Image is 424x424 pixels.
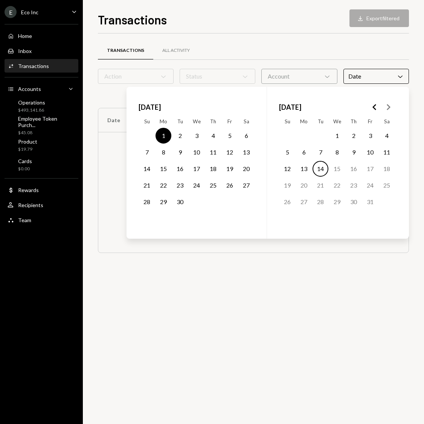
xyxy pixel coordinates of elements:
th: Date [98,108,137,132]
div: Team [18,217,31,223]
div: $19.79 [18,146,37,153]
div: $493,141.86 [18,107,45,114]
a: Accounts [5,82,78,95]
a: All Activity [153,41,199,60]
button: Wednesday, October 1st, 2025 [329,128,345,144]
div: Account [261,69,337,84]
button: Thursday, October 2nd, 2025 [346,128,361,144]
button: Thursday, September 11th, 2025 [205,144,221,160]
div: Transactions [107,47,144,54]
button: Sunday, October 12th, 2025 [279,161,295,177]
button: Friday, October 17th, 2025 [362,161,378,177]
button: Thursday, September 18th, 2025 [205,161,221,177]
button: Thursday, October 30th, 2025 [346,194,361,210]
div: All Activity [162,47,190,54]
a: Transactions [98,41,153,60]
button: Go to the Next Month [381,100,395,114]
button: Monday, October 6th, 2025 [296,144,312,160]
table: October 2025 [279,115,395,227]
h1: Transactions [98,12,167,27]
button: Today, Tuesday, October 14th, 2025 [313,161,328,177]
button: Thursday, October 9th, 2025 [346,144,361,160]
button: Wednesday, October 15th, 2025 [329,161,345,177]
button: Wednesday, September 24th, 2025 [189,177,204,193]
span: [DATE] [139,99,161,115]
div: E [5,6,17,18]
button: Sunday, October 5th, 2025 [279,144,295,160]
a: Transactions [5,59,78,73]
button: Sunday, September 28th, 2025 [139,194,155,210]
a: Inbox [5,44,78,58]
button: Monday, October 27th, 2025 [296,194,312,210]
div: Eco Inc [21,9,38,15]
button: Monday, September 29th, 2025 [156,194,171,210]
button: Wednesday, September 10th, 2025 [189,144,204,160]
th: Monday [296,115,312,127]
button: Tuesday, September 23rd, 2025 [172,177,188,193]
div: Cards [18,158,32,164]
th: Tuesday [312,115,329,127]
button: Saturday, September 27th, 2025 [238,177,254,193]
th: Thursday [345,115,362,127]
div: Transactions [18,63,49,69]
a: Product$19.79 [5,136,78,154]
div: Inbox [18,48,32,54]
button: Saturday, October 4th, 2025 [379,128,395,144]
table: September 2025 [139,115,255,227]
a: Operations$493,141.86 [5,97,78,115]
button: Tuesday, October 21st, 2025 [313,177,328,193]
th: Sunday [139,115,155,127]
a: Rewards [5,183,78,197]
div: $0.00 [18,166,32,172]
th: Friday [221,115,238,127]
button: Sunday, October 26th, 2025 [279,194,295,210]
button: Tuesday, October 7th, 2025 [313,144,328,160]
button: Wednesday, October 22nd, 2025 [329,177,345,193]
div: Employee Token Purch... [18,115,75,128]
div: Operations [18,99,45,106]
button: Monday, September 8th, 2025 [156,144,171,160]
div: $45.08 [18,130,75,136]
th: Monday [155,115,172,127]
button: Monday, October 13th, 2025 [296,161,312,177]
th: Tuesday [172,115,188,127]
button: Monday, September 15th, 2025 [156,161,171,177]
button: Thursday, October 16th, 2025 [346,161,361,177]
a: Recipients [5,198,78,212]
th: Thursday [205,115,221,127]
a: Home [5,29,78,42]
th: Wednesday [188,115,205,127]
button: Tuesday, September 30th, 2025 [172,194,188,210]
button: Friday, October 24th, 2025 [362,177,378,193]
div: Product [18,138,37,145]
button: Thursday, October 23rd, 2025 [346,177,361,193]
button: Friday, October 3rd, 2025 [362,128,378,144]
button: Tuesday, September 2nd, 2025 [172,128,188,144]
div: Home [18,33,32,39]
div: Rewards [18,187,39,193]
button: Sunday, September 21st, 2025 [139,177,155,193]
button: Saturday, October 11th, 2025 [379,144,395,160]
button: Wednesday, September 3rd, 2025 [189,128,204,144]
a: Cards$0.00 [5,156,78,174]
button: Monday, September 1st, 2025, selected [156,128,171,144]
a: Team [5,213,78,227]
th: Saturday [238,115,255,127]
button: Friday, September 5th, 2025 [222,128,238,144]
button: Friday, September 26th, 2025 [222,177,238,193]
th: Friday [362,115,378,127]
button: Go to the Previous Month [368,100,381,114]
button: Wednesday, October 29th, 2025 [329,194,345,210]
button: Wednesday, October 8th, 2025 [329,144,345,160]
button: Thursday, September 25th, 2025 [205,177,221,193]
button: Saturday, September 20th, 2025 [238,161,254,177]
button: Monday, October 20th, 2025 [296,177,312,193]
a: Employee Token Purch...$45.08 [5,117,78,135]
button: Sunday, October 19th, 2025 [279,177,295,193]
span: [DATE] [279,99,301,115]
th: Saturday [378,115,395,127]
button: Friday, October 10th, 2025 [362,144,378,160]
button: Friday, September 19th, 2025 [222,161,238,177]
button: Wednesday, September 17th, 2025 [189,161,204,177]
button: Friday, October 31st, 2025 [362,194,378,210]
